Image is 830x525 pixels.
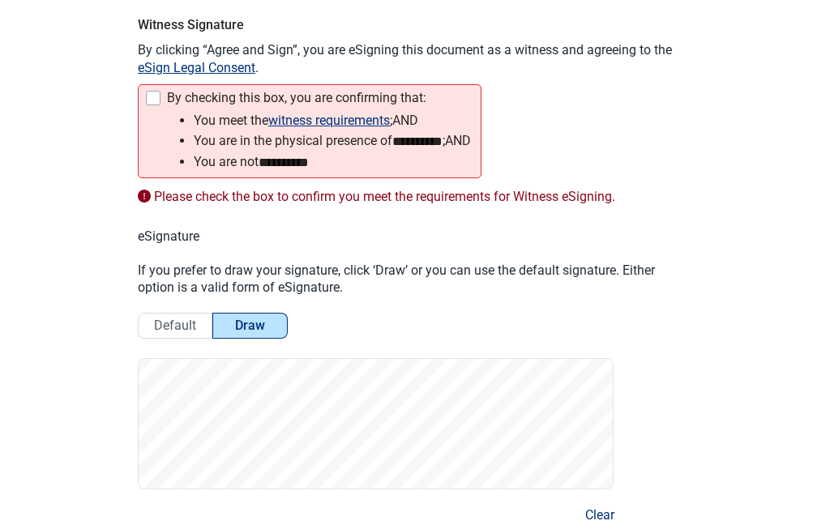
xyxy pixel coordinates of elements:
li: You are not [194,152,471,173]
button: Clear [585,505,614,525]
span: and [392,113,418,128]
span: exclamation-circle [138,190,151,203]
p: If you prefer to draw your signature, click ‘Draw’ or you can use the default signature. Either o... [138,262,692,297]
span: and [445,133,471,148]
span: Default [154,318,196,333]
button: eSign Legal Consent [138,59,255,77]
li: You are in the physical presence of ; [194,130,471,152]
p: Please check the box to confirm you meet the requirements for Witness eSigning. [138,186,692,207]
li: You meet the ; [194,110,471,130]
h2: Witness Signature [138,15,692,35]
p: eSignature [138,228,692,245]
div: By checking this box, you are confirming that: [167,91,426,105]
button: witness requirements [268,110,390,130]
p: By clicking “Agree and Sign”, you are eSigning this document as a witness and agreeing to the . [138,41,692,76]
